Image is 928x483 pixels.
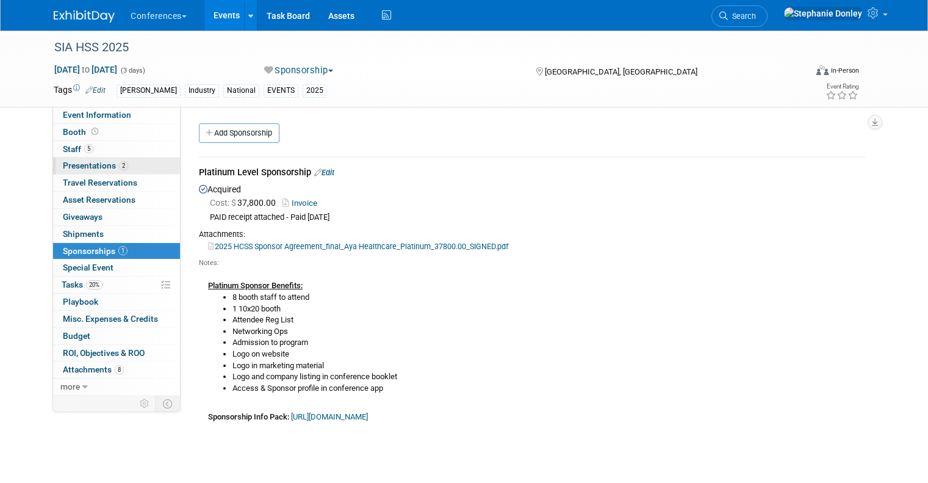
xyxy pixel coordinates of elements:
[208,412,289,421] b: Sponsorship Info Pack:
[115,365,124,374] span: 8
[232,337,865,349] li: Admission to program
[232,383,865,394] li: Access & Sponsor profile in conference app
[53,141,180,158] a: Staff5
[63,161,128,170] span: Presentations
[63,263,113,272] span: Special Event
[232,349,865,360] li: Logo on website
[199,229,865,240] div: Attachments:
[199,181,865,427] div: Acquired
[63,110,131,120] span: Event Information
[63,348,145,358] span: ROI, Objectives & ROO
[53,311,180,327] a: Misc. Expenses & Credits
[223,84,259,97] div: National
[50,37,791,59] div: SIA HSS 2025
[282,198,322,208] a: Invoice
[53,158,180,174] a: Presentations2
[199,258,865,268] div: Notes:
[53,209,180,225] a: Giveaways
[264,84,298,97] div: EVENTS
[86,280,103,289] span: 20%
[208,242,508,251] a: 2025 HCSS Sponsor Agreement_final_Aya Healthcare_Platinum_37800.00_SIGNED.pdf
[54,10,115,23] img: ExhibitDay
[728,12,756,21] span: Search
[53,243,180,260] a: Sponsorships1
[185,84,219,97] div: Industry
[85,86,106,95] a: Edit
[63,195,135,205] span: Asset Reservations
[63,212,103,222] span: Giveaways
[63,144,93,154] span: Staff
[134,396,156,412] td: Personalize Event Tab Strip
[816,65,829,75] img: Format-Inperson.png
[117,84,181,97] div: [PERSON_NAME]
[60,382,80,391] span: more
[53,345,180,361] a: ROI, Objectives & ROO
[232,371,865,383] li: Logo and company listing in conference booklet
[208,281,303,290] b: Platinum Sponsor Benefits:
[53,226,180,242] a: Shipments
[314,168,334,177] a: Edit
[53,124,180,140] a: Booth
[303,84,327,97] div: 2025
[54,84,106,98] td: Tags
[291,412,368,421] a: [URL][DOMAIN_NAME]
[199,123,279,143] a: Add Sponsorship
[53,294,180,310] a: Playbook
[199,166,865,181] div: Platinum Level Sponsorship
[545,67,697,76] span: [GEOGRAPHIC_DATA], [GEOGRAPHIC_DATA]
[63,331,90,341] span: Budget
[232,314,865,326] li: Attendee Reg List
[53,328,180,344] a: Budget
[711,5,768,27] a: Search
[53,277,180,293] a: Tasks20%
[825,84,858,90] div: Event Rating
[53,175,180,191] a: Travel Reservations
[232,303,865,315] li: 1 10x20 booth
[119,161,128,170] span: 2
[232,326,865,338] li: Networking Ops
[63,314,158,324] span: Misc. Expenses & Credits
[63,127,101,137] span: Booth
[54,64,118,75] span: [DATE] [DATE]
[260,64,338,77] button: Sponsorship
[210,198,237,208] span: Cost: $
[63,297,98,307] span: Playbook
[53,260,180,276] a: Special Event
[156,396,181,412] td: Toggle Event Tabs
[232,292,865,303] li: 8 booth staff to attend
[84,144,93,153] span: 5
[210,198,281,208] span: 37,800.00
[63,178,137,187] span: Travel Reservations
[53,192,180,208] a: Asset Reservations
[62,280,103,289] span: Tasks
[63,229,104,239] span: Shipments
[783,7,863,20] img: Stephanie Donley
[53,107,180,123] a: Event Information
[89,127,101,136] span: Booth not reserved yet
[118,246,128,255] span: 1
[210,212,865,223] div: PAID receipt attached - Paid [DATE]
[63,365,124,374] span: Attachments
[830,66,859,75] div: In-Person
[120,67,145,74] span: (3 days)
[80,65,92,74] span: to
[232,360,865,372] li: Logo in marketing material
[53,361,180,378] a: Attachments8
[740,64,859,82] div: Event Format
[63,246,128,256] span: Sponsorships
[53,379,180,395] a: more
